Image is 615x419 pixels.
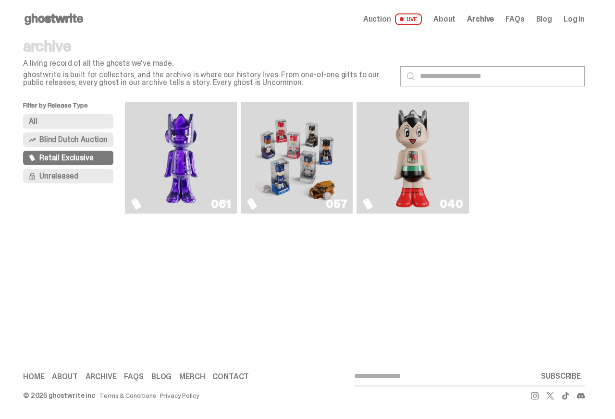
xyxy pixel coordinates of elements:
img: Fantasy [139,106,223,210]
a: About [52,373,77,381]
a: Astro Boy (Heart) [362,106,463,210]
a: About [433,15,455,23]
button: Unreleased [23,169,113,183]
p: Filter by Release Type [23,102,125,114]
a: Blog [536,15,552,23]
div: © 2025 ghostwrite inc [23,392,95,399]
span: All [29,118,37,125]
a: FAQs [124,373,143,381]
img: Game Face (2025) [255,106,339,210]
span: Auction [363,15,391,23]
a: Home [23,373,44,381]
a: Fantasy [131,106,231,210]
button: All [23,114,113,129]
p: ghostwrite is built for collectors, and the archive is where our history lives. From one-of-one g... [23,71,393,86]
span: Blind Dutch Auction [39,136,108,144]
p: archive [23,38,393,54]
img: Astro Boy (Heart) [390,106,435,210]
button: Blind Dutch Auction [23,132,113,147]
span: Retail Exclusive [39,154,93,162]
a: FAQs [505,15,524,23]
button: Retail Exclusive [23,151,113,165]
a: Game Face (2025) [246,106,347,210]
a: Privacy Policy [160,392,199,399]
div: 057 [326,198,347,210]
div: 061 [211,198,231,210]
a: Archive [467,15,494,23]
a: Merch [179,373,205,381]
button: SUBSCRIBE [537,367,585,386]
a: Archive [86,373,117,381]
a: Log in [564,15,585,23]
p: A living record of all the ghosts we've made. [23,60,393,67]
a: Terms & Conditions [99,392,156,399]
div: 040 [440,198,463,210]
span: LIVE [395,13,422,25]
span: Unreleased [39,172,78,180]
a: Auction LIVE [363,13,422,25]
a: Blog [151,373,172,381]
a: Contact [212,373,249,381]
